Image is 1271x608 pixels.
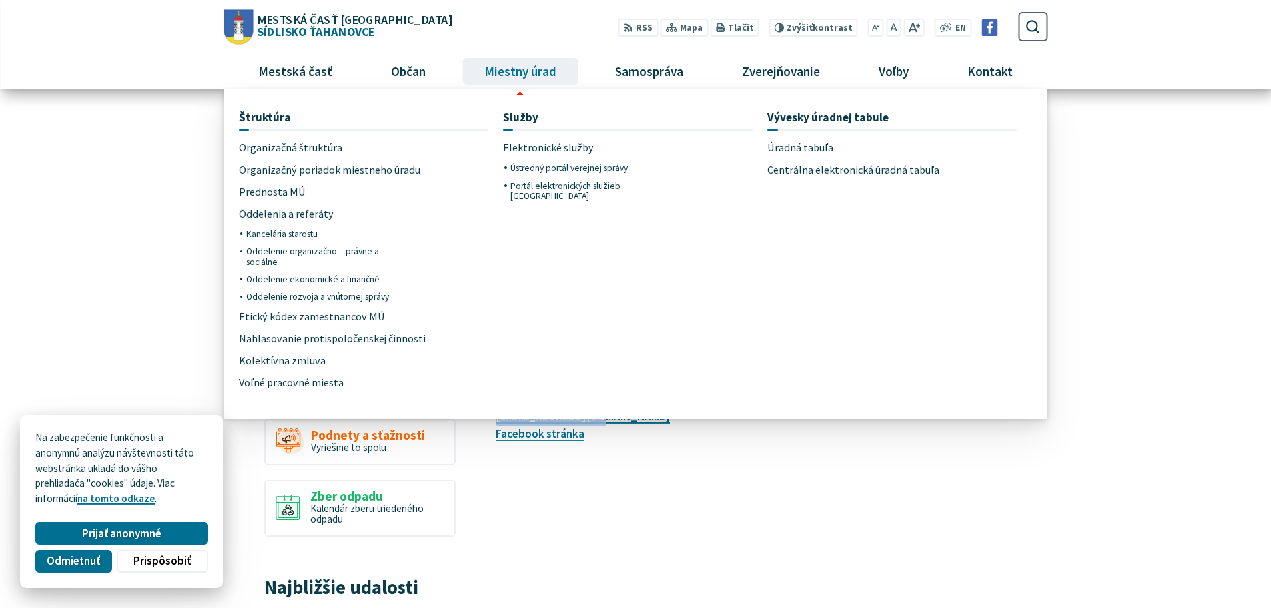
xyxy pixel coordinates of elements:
[728,23,753,33] span: Tlačiť
[239,328,426,350] span: Nahlasovanie protispoločenskej činnosti
[479,53,561,89] span: Miestny úrad
[767,137,1017,160] a: Úradná tabuľa
[310,489,444,503] span: Zber odpadu
[386,53,430,89] span: Občan
[503,105,753,129] a: Služby
[718,53,845,89] a: Zverejňovanie
[460,53,580,89] a: Miestny úrad
[510,159,655,176] a: Ústredný portál verejnej správy
[35,430,207,507] p: Na zabezpečenie funkčnosti a anonymnú analýzu návštevnosti táto webstránka ukladá do vášho prehli...
[47,554,100,568] span: Odmietnuť
[82,527,161,541] span: Prijať anonymné
[661,19,708,37] a: Mapa
[767,105,889,129] span: Vývesky úradnej tabule
[239,350,391,372] a: Kolektívna zmluva
[510,159,628,176] span: Ústredný portál verejnej správy
[496,426,584,441] a: Facebook stránka
[239,350,326,372] span: Kolektívna zmluva
[769,19,857,37] button: Zvýšiťkontrast
[767,137,833,160] span: Úradná tabuľa
[253,13,452,37] span: Sídlisko Ťahanovce
[35,522,207,545] button: Prijať anonymné
[246,270,380,288] span: Oddelenie ekonomické a finančné
[35,550,111,573] button: Odmietnuť
[711,19,759,37] button: Tlačiť
[239,159,420,181] span: Organizačný poriadok miestneho úradu
[767,159,939,181] span: Centrálna elektronická úradná tabuľa
[618,19,658,37] a: RSS
[117,550,207,573] button: Prispôsobiť
[239,372,391,394] a: Voľné pracovné miesta
[239,159,488,181] a: Organizačný poriadok miestneho úradu
[503,105,538,129] span: Služby
[366,53,450,89] a: Občan
[787,22,813,33] span: Zvýšiť
[767,105,1017,129] a: Vývesky úradnej tabule
[886,19,901,37] button: Nastaviť pôvodnú veľkosť písma
[310,502,424,526] span: Kalendár zberu triedeného odpadu
[264,419,456,465] a: Podnety a sťažnosti Vyriešme to spolu
[264,577,456,598] h3: Najbližšie udalosti
[77,492,155,505] a: na tomto odkaze
[868,19,884,37] button: Zmenšiť veľkosť písma
[239,105,488,129] a: Štruktúra
[591,53,708,89] a: Samospráva
[246,243,391,270] a: Oddelenie organizačno – právne a sociálne
[239,306,385,328] span: Etický kódex zamestnancov MÚ
[264,480,456,537] a: Zber odpadu Kalendár zberu triedeného odpadu
[246,270,391,288] a: Oddelenie ekonomické a finančné
[239,105,291,129] span: Štruktúra
[952,21,970,35] a: EN
[239,372,344,394] span: Voľné pracovné miesta
[246,225,318,242] span: Kancelária starostu
[239,137,391,160] a: Organizačná štruktúra
[224,9,452,44] a: Logo Sídlisko Ťahanovce, prejsť na domovskú stránku.
[855,53,933,89] a: Voľby
[133,554,191,568] span: Prispôsobiť
[981,19,998,36] img: Prejsť na Facebook stránku
[253,53,337,89] span: Mestská časť
[239,137,342,160] span: Organizačná štruktúra
[610,53,688,89] span: Samospráva
[239,181,391,203] a: Prednosta MÚ
[680,21,703,35] span: Mapa
[311,428,425,442] span: Podnety a sťažnosti
[955,21,966,35] span: EN
[503,137,594,160] span: Elektronické služby
[503,137,655,160] a: Elektronické služby
[510,177,655,204] a: Portál elektronických služieb [GEOGRAPHIC_DATA]
[234,53,356,89] a: Mestská časť
[239,203,334,225] span: Oddelenia a referáty
[239,306,391,328] a: Etický kódex zamestnancov MÚ
[943,53,1037,89] a: Kontakt
[246,288,389,306] span: Oddelenie rozvoja a vnútornej správy
[903,19,924,37] button: Zväčšiť veľkosť písma
[224,9,253,44] img: Prejsť na domovskú stránku
[239,181,306,203] span: Prednosta MÚ
[257,13,452,25] span: Mestská časť [GEOGRAPHIC_DATA]
[767,159,1017,181] a: Centrálna elektronická úradná tabuľa
[239,203,391,225] a: Oddelenia a referáty
[874,53,914,89] span: Voľby
[787,23,853,33] span: kontrast
[636,21,653,35] span: RSS
[963,53,1018,89] span: Kontakt
[246,288,391,306] a: Oddelenie rozvoja a vnútornej správy
[246,225,391,242] a: Kancelária starostu
[737,53,825,89] span: Zverejňovanie
[239,328,488,350] a: Nahlasovanie protispoločenskej činnosti
[311,441,386,454] span: Vyriešme to spolu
